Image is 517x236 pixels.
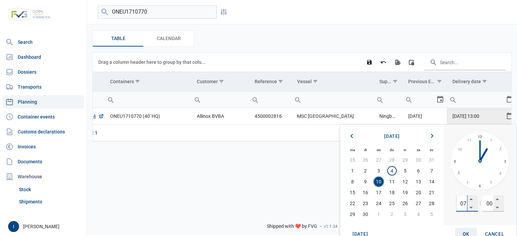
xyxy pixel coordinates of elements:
[347,210,357,219] span: 29
[403,91,436,108] input: Filter cell
[346,176,359,187] td: maandag 8 september 2025
[456,195,467,212] input: hours
[361,166,370,176] span: 2
[425,176,438,187] td: zondag 14 september 2025
[403,91,447,108] td: Filter cell
[363,56,376,68] div: Save changes
[5,5,54,24] img: FVG - Global freight forwarding
[8,221,83,232] div: [PERSON_NAME]
[387,188,397,197] span: 18
[249,108,292,125] td: 4500002816
[346,187,359,198] td: maandag 15 september 2025
[157,34,181,42] span: Calendar
[377,56,390,68] div: Discard changes
[3,65,84,79] a: Dossiers
[98,53,506,72] div: Data grid toolbar
[398,209,412,220] td: vrijdag 3 oktober 2025
[372,176,385,187] td: woensdag 10 september 2025
[324,224,338,229] span: v1.1.34
[414,188,423,197] span: 20
[374,199,383,208] span: 24
[372,165,385,176] td: woensdag 3 september 2025
[398,145,412,155] th: vr
[191,91,249,108] td: Filter cell
[436,79,442,84] span: Show filter options for column 'Previous ETA'
[447,108,505,124] input: Column Delivery date
[387,155,397,165] span: 28
[414,177,423,186] span: 13
[359,145,372,155] th: di
[346,209,359,220] td: maandag 29 september 2025
[219,79,224,84] span: Show filter options for column 'Customer'
[412,187,425,198] td: zaterdag 20 september 2025
[197,79,218,84] div: Customer
[414,166,423,176] span: 6
[414,210,423,219] span: 4
[346,198,359,209] td: maandag 22 september 2025
[400,199,410,208] span: 26
[347,188,357,197] span: 15
[385,155,399,165] td: donderdag 28 augustus 2025
[412,165,425,176] td: zaterdag 6 september 2025
[8,221,19,232] button: I
[359,198,372,209] td: dinsdag 23 september 2025
[412,209,425,220] td: zaterdag 4 oktober 2025
[412,198,425,209] td: zaterdag 27 september 2025
[361,177,370,186] span: 9
[385,187,399,198] td: donderdag 18 september 2025
[480,200,481,206] div: :
[447,91,516,108] td: Filter cell
[414,199,423,208] span: 27
[361,199,370,208] span: 23
[412,176,425,187] td: zaterdag 13 september 2025
[447,91,459,108] div: Search box
[249,91,261,108] div: Search box
[110,79,134,84] div: Containers
[427,199,436,208] span: 28
[403,91,415,108] div: Search box
[105,91,117,108] div: Search box
[292,108,374,125] td: MSC [GEOGRAPHIC_DATA]
[384,133,399,139] span: [DATE]
[400,155,410,165] span: 29
[347,166,357,176] span: 1
[425,165,438,176] td: zondag 7 september 2025
[482,79,487,84] span: Show filter options for column 'Delivery date'
[359,209,372,220] td: dinsdag 30 september 2025
[400,166,410,176] span: 5
[249,72,292,91] td: Column Reference
[400,210,410,219] span: 3
[359,155,372,165] td: dinsdag 26 augustus 2025
[105,108,191,125] td: ONEU1710770 (40' HQ)
[347,155,357,165] span: 25
[447,91,505,108] input: Filter cell
[374,166,383,176] span: 3
[358,130,426,142] div: september 2025. Month selection
[361,188,370,197] span: 16
[105,91,191,108] input: Filter cell
[3,140,84,153] a: Invoices
[393,79,398,84] span: Show filter options for column 'Suppliers'
[346,145,359,155] th: ma
[359,176,372,187] td: dinsdag 9 september 2025
[361,210,370,219] span: 30
[292,72,374,91] td: Column Vessel
[425,209,438,220] td: zondag 5 oktober 2025
[346,145,438,220] table: Calendar. The selected date is 10 september 2025
[3,155,84,168] a: Documents
[482,195,493,212] input: minutes
[398,176,412,187] td: vrijdag 12 september 2025
[403,108,447,125] td: [DATE]
[361,155,370,165] span: 26
[408,79,436,84] div: Previous ETA
[98,5,217,19] input: Search planning
[372,155,385,165] td: woensdag 27 augustus 2025
[385,176,399,187] td: donderdag 11 september 2025
[374,91,403,108] input: Filter cell
[427,210,436,219] span: 5
[374,91,386,108] div: Search box
[427,177,436,186] span: 14
[3,125,84,139] a: Customs declarations
[292,91,374,108] input: Filter cell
